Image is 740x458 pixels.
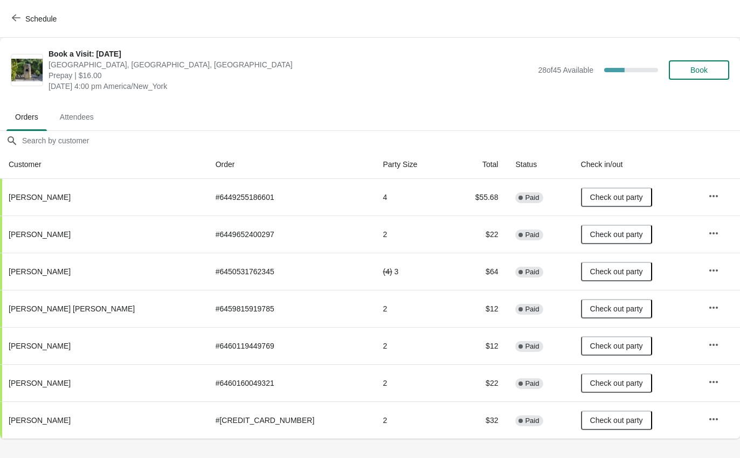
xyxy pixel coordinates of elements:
[449,150,507,179] th: Total
[25,15,57,23] span: Schedule
[449,179,507,216] td: $55.68
[581,336,652,356] button: Check out party
[374,364,448,401] td: 2
[9,342,71,350] span: [PERSON_NAME]
[49,70,532,81] span: Prepay | $16.00
[207,179,375,216] td: # 6449255186601
[669,60,729,80] button: Book
[581,188,652,207] button: Check out party
[9,267,71,276] span: [PERSON_NAME]
[690,66,708,74] span: Book
[525,193,539,202] span: Paid
[449,364,507,401] td: $22
[22,131,740,150] input: Search by customer
[581,299,652,318] button: Check out party
[207,150,375,179] th: Order
[49,81,532,92] span: [DATE] 4:00 pm America/New_York
[9,416,71,425] span: [PERSON_NAME]
[581,262,652,281] button: Check out party
[374,327,448,364] td: 2
[590,193,643,202] span: Check out party
[374,253,448,290] td: 3
[5,9,65,29] button: Schedule
[207,253,375,290] td: # 6450531762345
[374,150,448,179] th: Party Size
[49,48,532,59] span: Book a Visit: [DATE]
[525,231,539,239] span: Paid
[590,267,643,276] span: Check out party
[590,342,643,350] span: Check out party
[525,342,539,351] span: Paid
[525,268,539,276] span: Paid
[590,379,643,387] span: Check out party
[207,327,375,364] td: # 6460119449769
[590,230,643,239] span: Check out party
[207,290,375,327] td: # 6459815919785
[525,417,539,425] span: Paid
[590,304,643,313] span: Check out party
[590,416,643,425] span: Check out party
[538,66,593,74] span: 28 of 45 Available
[9,230,71,239] span: [PERSON_NAME]
[449,216,507,253] td: $22
[11,59,43,81] img: Book a Visit: August 2025
[374,216,448,253] td: 2
[383,267,392,276] del: ( 4 )
[581,225,652,244] button: Check out party
[207,364,375,401] td: # 6460160049321
[9,193,71,202] span: [PERSON_NAME]
[581,373,652,393] button: Check out party
[374,179,448,216] td: 4
[207,401,375,439] td: # [CREDIT_CARD_NUMBER]
[581,411,652,430] button: Check out party
[207,216,375,253] td: # 6449652400297
[9,304,135,313] span: [PERSON_NAME] [PERSON_NAME]
[525,305,539,314] span: Paid
[51,107,102,127] span: Attendees
[374,290,448,327] td: 2
[9,379,71,387] span: [PERSON_NAME]
[449,290,507,327] td: $12
[6,107,47,127] span: Orders
[507,150,572,179] th: Status
[572,150,700,179] th: Check in/out
[449,253,507,290] td: $64
[449,401,507,439] td: $32
[374,401,448,439] td: 2
[449,327,507,364] td: $12
[525,379,539,388] span: Paid
[49,59,532,70] span: [GEOGRAPHIC_DATA], [GEOGRAPHIC_DATA], [GEOGRAPHIC_DATA]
